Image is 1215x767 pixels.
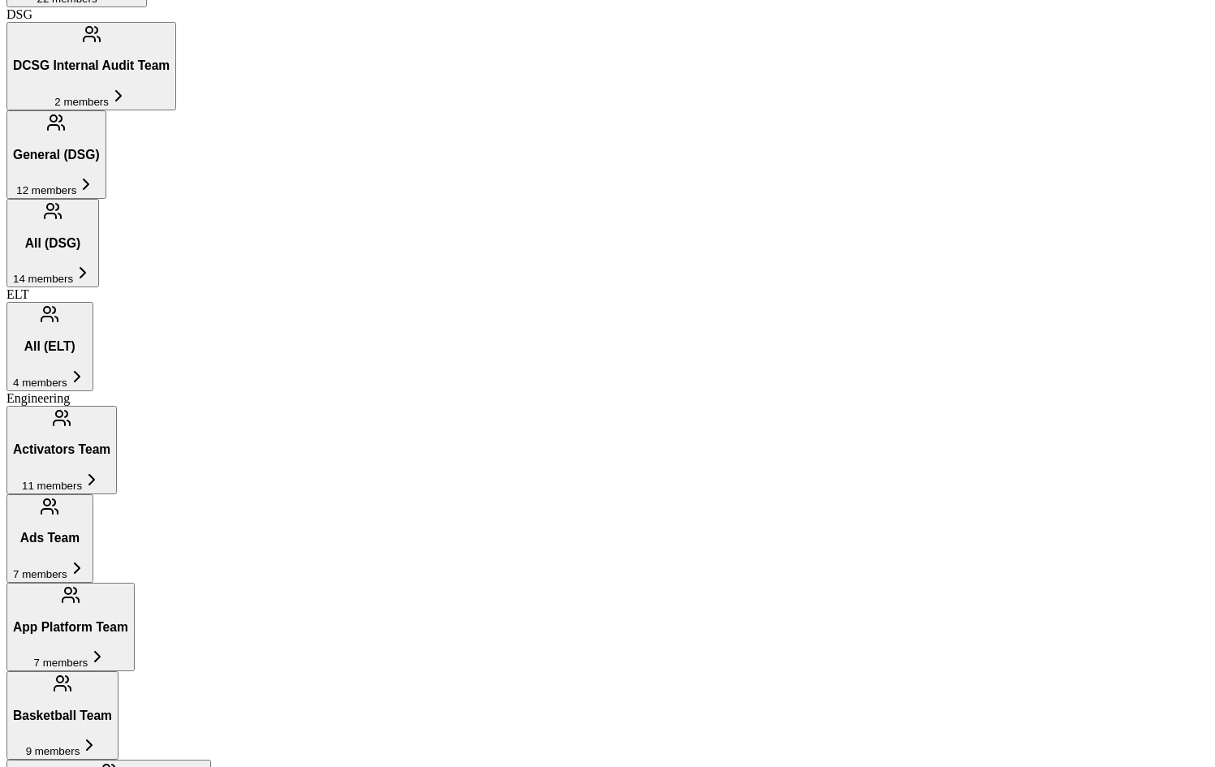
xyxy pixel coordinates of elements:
span: 2 members [54,96,109,108]
h3: DCSG Internal Audit Team [13,58,170,73]
button: Basketball Team9 members [6,671,118,760]
span: 4 members [13,377,67,389]
span: 7 members [13,568,67,580]
span: 9 members [26,745,80,757]
span: 11 members [22,480,82,492]
button: Ads Team7 members [6,494,93,583]
button: Activators Team11 members [6,406,117,494]
h3: All (DSG) [13,236,93,251]
button: DCSG Internal Audit Team2 members [6,22,176,110]
button: All (DSG)14 members [6,199,99,287]
h3: General (DSG) [13,148,100,162]
span: ELT [6,287,29,301]
button: General (DSG)12 members [6,110,106,199]
span: 14 members [13,273,73,285]
span: DSG [6,7,32,21]
h3: Basketball Team [13,709,112,723]
h3: Activators Team [13,442,110,457]
button: App Platform Team7 members [6,583,135,671]
span: 12 members [16,184,76,196]
h3: All (ELT) [13,339,87,354]
span: 7 members [34,657,88,669]
button: All (ELT)4 members [6,302,93,390]
span: Engineering [6,391,70,405]
h3: App Platform Team [13,620,128,635]
h3: Ads Team [13,531,87,545]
